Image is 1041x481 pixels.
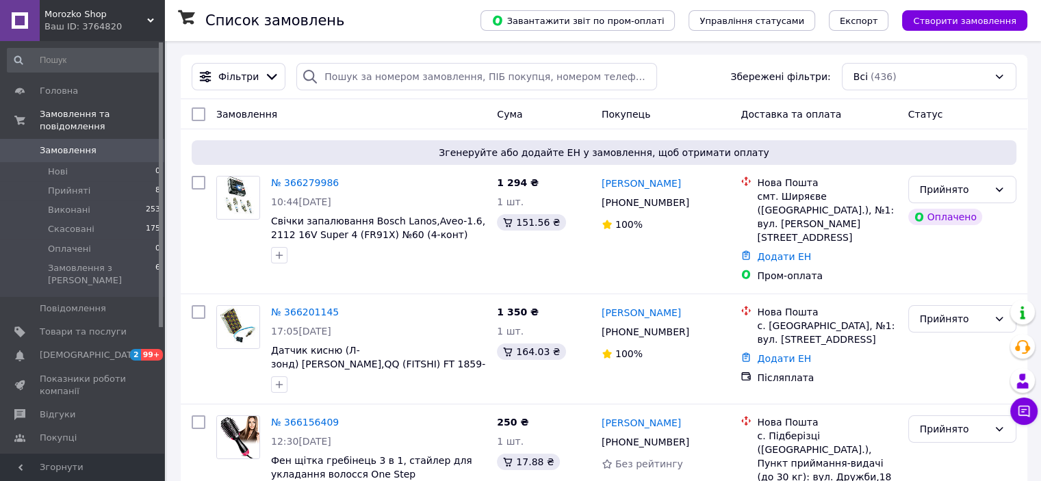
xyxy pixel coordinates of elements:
[40,349,141,361] span: [DEMOGRAPHIC_DATA]
[615,348,643,359] span: 100%
[155,185,160,197] span: 8
[271,436,331,447] span: 12:30[DATE]
[913,16,1016,26] span: Створити замовлення
[599,322,692,341] div: [PHONE_NUMBER]
[217,306,259,348] img: Фото товару
[7,48,162,73] input: Пошук
[497,109,522,120] span: Cума
[271,326,331,337] span: 17:05[DATE]
[216,109,277,120] span: Замовлення
[296,63,657,90] input: Пошук за номером замовлення, ПІБ покупця, номером телефону, Email, номером накладної
[271,177,339,188] a: № 366279986
[853,70,868,83] span: Всі
[130,349,141,361] span: 2
[615,458,683,469] span: Без рейтингу
[871,71,897,82] span: (436)
[888,14,1027,25] a: Створити замовлення
[141,349,164,361] span: 99+
[902,10,1027,31] button: Створити замовлення
[689,10,815,31] button: Управління статусами
[757,251,811,262] a: Додати ЕН
[497,417,528,428] span: 250 ₴
[40,144,97,157] span: Замовлення
[271,216,485,254] a: Свічки запалювання Bosсh Lanos,Aveo-1.6, 2112 16V Super 4 (FR91X) №60 (4-конт) BOSCH
[271,307,339,317] a: № 366201145
[480,10,675,31] button: Завантажити звіт по пром-оплаті
[602,306,681,320] a: [PERSON_NAME]
[757,190,897,244] div: смт. Ширяєве ([GEOGRAPHIC_DATA].), №1: вул. [PERSON_NAME][STREET_ADDRESS]
[48,262,155,287] span: Замовлення з [PERSON_NAME]
[757,269,897,283] div: Пром-оплата
[757,319,897,346] div: с. [GEOGRAPHIC_DATA], №1: вул. [STREET_ADDRESS]
[757,371,897,385] div: Післяплата
[757,176,897,190] div: Нова Пошта
[271,455,472,480] a: Фен щітка гребінець 3 в 1, стайлер для укладання волосся One Step
[217,177,259,219] img: Фото товару
[205,12,344,29] h1: Список замовлень
[40,108,164,133] span: Замовлення та повідомлення
[48,243,91,255] span: Оплачені
[497,454,559,470] div: 17.88 ₴
[1010,398,1038,425] button: Чат з покупцем
[602,177,681,190] a: [PERSON_NAME]
[155,166,160,178] span: 0
[497,307,539,317] span: 1 350 ₴
[497,326,524,337] span: 1 шт.
[146,223,160,235] span: 175
[920,311,988,326] div: Прийнято
[40,326,127,338] span: Товари та послуги
[271,345,485,383] a: Датчик кисню (Л-зонд) [PERSON_NAME],QQ (FITSHI) FT 1859-88LC
[40,432,77,444] span: Покупці
[497,196,524,207] span: 1 шт.
[497,214,565,231] div: 151.56 ₴
[155,262,160,287] span: 6
[920,182,988,197] div: Прийнято
[497,436,524,447] span: 1 шт.
[757,353,811,364] a: Додати ЕН
[48,204,90,216] span: Виконані
[599,193,692,212] div: [PHONE_NUMBER]
[217,416,259,458] img: Фото товару
[48,166,68,178] span: Нові
[497,343,565,360] div: 164.03 ₴
[829,10,889,31] button: Експорт
[48,185,90,197] span: Прийняті
[271,196,331,207] span: 10:44[DATE]
[216,305,260,349] a: Фото товару
[48,223,94,235] span: Скасовані
[197,146,1011,159] span: Згенеруйте або додайте ЕН у замовлення, щоб отримати оплату
[908,209,982,225] div: Оплачено
[491,14,664,27] span: Завантажити звіт по пром-оплаті
[146,204,160,216] span: 253
[920,421,988,437] div: Прийнято
[730,70,830,83] span: Збережені фільтри:
[216,176,260,220] a: Фото товару
[40,373,127,398] span: Показники роботи компанії
[757,305,897,319] div: Нова Пошта
[599,432,692,452] div: [PHONE_NUMBER]
[615,219,643,230] span: 100%
[40,408,75,421] span: Відгуки
[497,177,539,188] span: 1 294 ₴
[155,243,160,255] span: 0
[699,16,804,26] span: Управління статусами
[741,109,841,120] span: Доставка та оплата
[44,21,164,33] div: Ваш ID: 3764820
[218,70,259,83] span: Фільтри
[40,302,106,315] span: Повідомлення
[840,16,878,26] span: Експорт
[908,109,943,120] span: Статус
[602,416,681,430] a: [PERSON_NAME]
[40,85,78,97] span: Головна
[271,417,339,428] a: № 366156409
[216,415,260,459] a: Фото товару
[757,415,897,429] div: Нова Пошта
[44,8,147,21] span: Morozko Shop
[602,109,650,120] span: Покупець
